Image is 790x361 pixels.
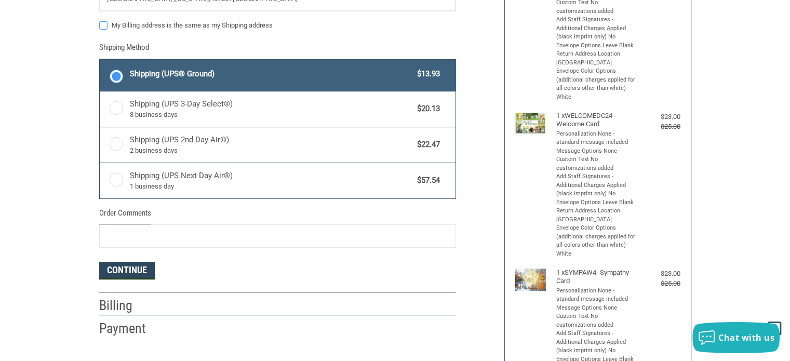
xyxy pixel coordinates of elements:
div: $25.00 [639,122,680,132]
span: Shipping (UPS® Ground) [130,68,412,80]
li: Personalization None - standard message included [556,287,637,304]
div: $25.00 [639,278,680,289]
li: Envelope Options Leave Blank [556,198,637,207]
span: $13.93 [412,68,440,80]
span: Shipping (UPS 3-Day Select®) [130,98,412,120]
span: 3 business days [130,110,412,120]
li: Personalization None - standard message included [556,130,637,147]
h4: 1 x WELCOMEDC24 - Welcome Card [556,112,637,129]
li: Return Address Location [GEOGRAPHIC_DATA] [556,207,637,224]
span: Shipping (UPS Next Day Air®) [130,170,412,192]
li: Return Address Location [GEOGRAPHIC_DATA] [556,50,637,67]
li: Message Options None [556,304,637,313]
li: Envelope Options Leave Blank [556,42,637,50]
li: Custom Text No customizations added [556,155,637,172]
li: Add Staff Signatures - Additional Charges Applied (black imprint only) No [556,329,637,355]
li: Message Options None [556,147,637,156]
h4: 1 x SYMPAW4- Sympathy Card [556,269,637,286]
span: 1 business day [130,181,412,192]
span: 2 business days [130,145,412,156]
button: Chat with us [692,322,780,353]
button: Continue [99,262,155,279]
li: Add Staff Signatures - Additional Charges Applied (black imprint only) No [556,172,637,198]
li: Custom Text No customizations added [556,312,637,329]
li: Envelope Color Options (additional charges applied for all colors other than white) White [556,67,637,101]
span: Shipping (UPS 2nd Day Air®) [130,134,412,156]
legend: Order Comments [99,207,151,224]
span: $20.13 [412,103,440,115]
span: $22.47 [412,139,440,151]
div: $23.00 [639,269,680,279]
div: $23.00 [639,112,680,122]
label: My Billing address is the same as my Shipping address [99,21,456,30]
li: Add Staff Signatures - Additional Charges Applied (black imprint only) No [556,16,637,42]
span: $57.54 [412,175,440,186]
legend: Shipping Method [99,42,149,59]
h2: Billing [99,297,160,314]
li: Envelope Color Options (additional charges applied for all colors other than white) White [556,224,637,258]
span: Chat with us [718,332,774,343]
h2: Payment [99,320,160,337]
